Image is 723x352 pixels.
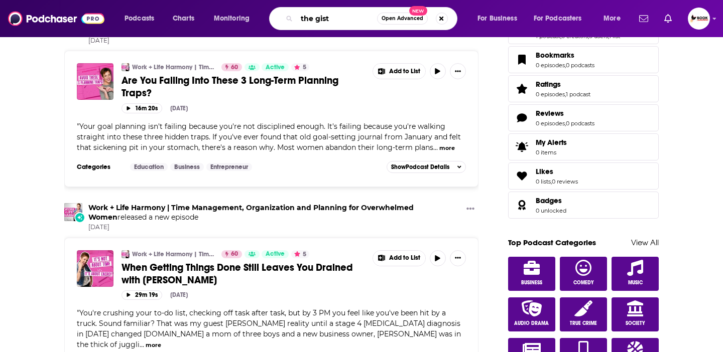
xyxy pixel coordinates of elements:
span: Active [266,249,285,259]
span: Reviews [508,104,659,131]
a: Bookmarks [536,51,594,60]
a: When Getting Things Done Still Leaves You Drained with Heather Chauvin [77,250,113,287]
span: [DATE] [88,223,462,232]
h3: released a new episode [88,203,462,222]
span: Badges [536,196,562,205]
span: Podcasts [125,12,154,26]
span: True Crime [570,320,597,326]
a: When Getting Things Done Still Leaves You Drained with [PERSON_NAME] [122,261,366,286]
a: 0 reviews [552,178,578,185]
a: Top Podcast Categories [508,238,596,247]
span: 60 [231,63,238,73]
a: Reviews [512,111,532,125]
img: Podchaser - Follow, Share and Rate Podcasts [8,9,104,28]
button: more [146,341,161,349]
span: Bookmarks [508,46,659,73]
span: ... [433,143,438,152]
span: Show Podcast Details [391,163,449,170]
button: open menu [527,11,596,27]
a: Badges [536,196,566,205]
a: 0 episodes [536,91,565,98]
span: My Alerts [536,138,567,147]
span: Audio Drama [514,320,549,326]
span: " [77,122,461,152]
a: Likes [536,167,578,176]
a: Ratings [536,80,590,89]
img: Are You Falling Into These 3 Long-Term Planning Traps? [77,63,113,100]
button: Show More Button [450,250,466,266]
span: Bookmarks [536,51,574,60]
span: , [551,178,552,185]
span: More [604,12,621,26]
button: more [439,144,455,152]
a: 1 podcast [566,91,590,98]
span: Monitoring [214,12,250,26]
span: , [565,62,566,69]
span: Add to List [389,254,420,262]
span: Music [628,280,643,286]
button: Show More Button [373,64,425,79]
a: Badges [512,198,532,212]
a: 60 [221,250,242,258]
button: open menu [596,11,633,27]
input: Search podcasts, credits, & more... [297,11,377,27]
div: New Episode [74,212,85,223]
img: Work + Life Harmony | Time Management, Organization and Planning for Overwhelmed Women [122,250,130,258]
span: Active [266,63,285,73]
a: Reviews [536,109,594,118]
span: When Getting Things Done Still Leaves You Drained with [PERSON_NAME] [122,261,353,286]
div: [DATE] [170,291,188,298]
a: Audio Drama [508,297,555,331]
span: 60 [231,249,238,259]
a: 60 [221,63,242,71]
span: Likes [508,162,659,190]
span: Likes [536,167,553,176]
button: 29m 19s [122,290,162,300]
span: [DATE] [88,37,462,45]
a: 0 podcasts [566,62,594,69]
button: open menu [470,11,530,27]
span: 0 items [536,149,567,156]
a: Likes [512,169,532,183]
a: Are You Falling Into These 3 Long-Term Planning Traps? [122,74,366,99]
span: ... [140,340,144,349]
a: Show notifications dropdown [660,10,676,27]
a: Work + Life Harmony | Time Management, Organization and Planning for Overwhelmed Women [132,63,215,71]
button: Open AdvancedNew [377,13,428,25]
button: 16m 20s [122,103,162,113]
a: View All [631,238,659,247]
span: Badges [508,192,659,219]
span: For Business [477,12,517,26]
button: Show More Button [462,203,478,216]
span: Open Advanced [382,16,423,21]
span: My Alerts [512,140,532,154]
a: 0 lists [536,178,551,185]
button: ShowPodcast Details [387,161,466,173]
span: Add to List [389,68,420,75]
a: Business [170,163,204,171]
span: , [565,91,566,98]
a: Society [612,297,659,331]
button: 5 [291,63,309,71]
a: Education [130,163,168,171]
img: Work + Life Harmony | Time Management, Organization and Planning for Overwhelmed Women [122,63,130,71]
a: 0 episodes [536,62,565,69]
img: User Profile [688,8,710,30]
span: Ratings [508,75,659,102]
a: Entrepreneur [206,163,252,171]
span: Ratings [536,80,561,89]
a: Work + Life Harmony | Time Management, Organization and Planning for Overwhelmed Women [88,203,414,222]
img: Work + Life Harmony | Time Management, Organization and Planning for Overwhelmed Women [64,203,82,221]
span: Charts [173,12,194,26]
a: Show notifications dropdown [635,10,652,27]
a: 0 episodes [536,120,565,127]
a: Active [262,63,289,71]
span: Are You Falling Into These 3 Long-Term Planning Traps? [122,74,338,99]
a: Charts [166,11,200,27]
a: Bookmarks [512,53,532,67]
span: Society [626,320,645,326]
h3: Categories [77,163,122,171]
